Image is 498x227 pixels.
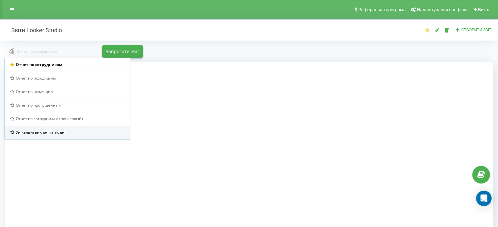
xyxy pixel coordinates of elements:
[478,7,489,12] span: Вихід
[444,28,450,32] i: Видалити звіт
[456,28,460,32] i: Створити звіт
[16,129,65,135] span: Унікальні вихідні та вхідні
[16,102,61,108] span: Отчет по пропущенным
[16,62,62,67] span: Отчет по сотрудникам
[417,7,467,12] span: Налаштування профілю
[461,28,491,32] span: Створити звіт
[16,75,56,81] span: Отчет по исходящим
[434,28,440,32] i: Редагувати звіт
[454,27,493,33] button: Створити звіт
[102,45,143,58] button: Запросити звіт
[424,28,430,32] i: Звіт за замовчуванням. Завжди завантажувати цей звіт першим при відкритті Аналітики.
[16,116,83,121] span: Отчет по сотрудникам (почасовый)
[476,191,492,206] div: Open Intercom Messenger
[16,89,54,94] span: Отчет по входящим
[358,7,406,12] span: Реферальна програма
[5,26,62,34] h2: Звіти Looker Studio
